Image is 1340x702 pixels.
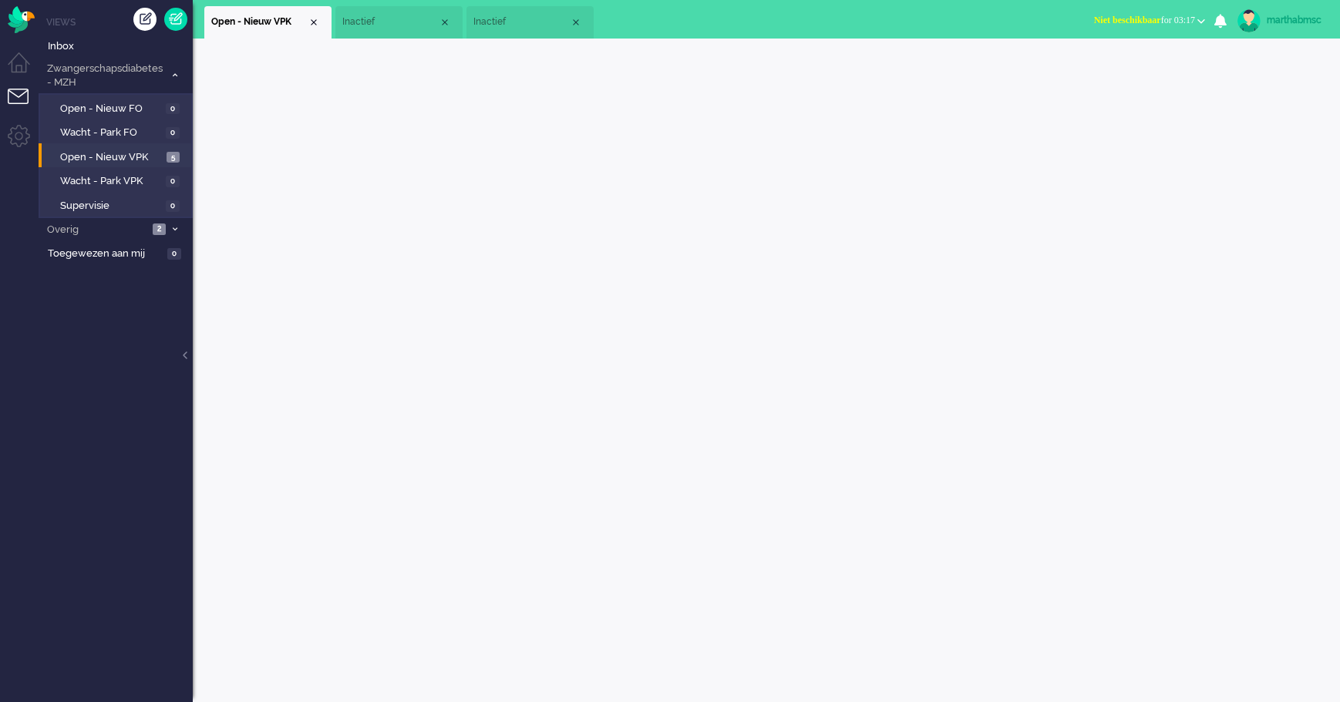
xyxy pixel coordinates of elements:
[1085,5,1214,39] li: Niet beschikbaarfor 03:17
[45,196,191,213] a: Supervisie 0
[342,15,439,29] span: Inactief
[45,123,191,140] a: Wacht - Park FO 0
[1094,15,1161,25] span: Niet beschikbaar
[8,125,42,160] li: Admin menu
[45,172,191,189] a: Wacht - Park VPK 0
[133,8,157,31] div: Creëer ticket
[45,99,191,116] a: Open - Nieuw FO 0
[8,10,35,22] a: Omnidesk
[46,15,193,29] li: Views
[48,39,193,54] span: Inbox
[45,244,193,261] a: Toegewezen aan mij 0
[167,152,180,163] span: 5
[153,223,166,235] span: 2
[8,52,42,87] li: Dashboard menu
[166,200,180,212] span: 0
[167,248,181,260] span: 0
[1267,12,1325,28] div: marthabmsc
[335,6,463,39] li: 12597
[60,199,162,213] span: Supervisie
[8,89,42,123] li: Tickets menu
[164,8,187,31] a: Quick Ticket
[204,6,332,39] li: View
[439,16,451,29] div: Close tab
[45,223,148,237] span: Overig
[1234,9,1325,32] a: marthabmsc
[48,247,163,261] span: Toegewezen aan mij
[473,15,570,29] span: Inactief
[60,150,163,165] span: Open - Nieuw VPK
[60,102,162,116] span: Open - Nieuw FO
[1237,9,1261,32] img: avatar
[45,62,164,90] span: Zwangerschapsdiabetes - MZH
[60,126,162,140] span: Wacht - Park FO
[1085,9,1214,32] button: Niet beschikbaarfor 03:17
[166,127,180,139] span: 0
[60,174,162,189] span: Wacht - Park VPK
[45,37,193,54] a: Inbox
[211,15,308,29] span: Open - Nieuw VPK
[308,16,320,29] div: Close tab
[570,16,582,29] div: Close tab
[45,148,191,165] a: Open - Nieuw VPK 5
[8,6,35,33] img: flow_omnibird.svg
[166,176,180,187] span: 0
[1094,15,1195,25] span: for 03:17
[466,6,594,39] li: 11678
[166,103,180,115] span: 0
